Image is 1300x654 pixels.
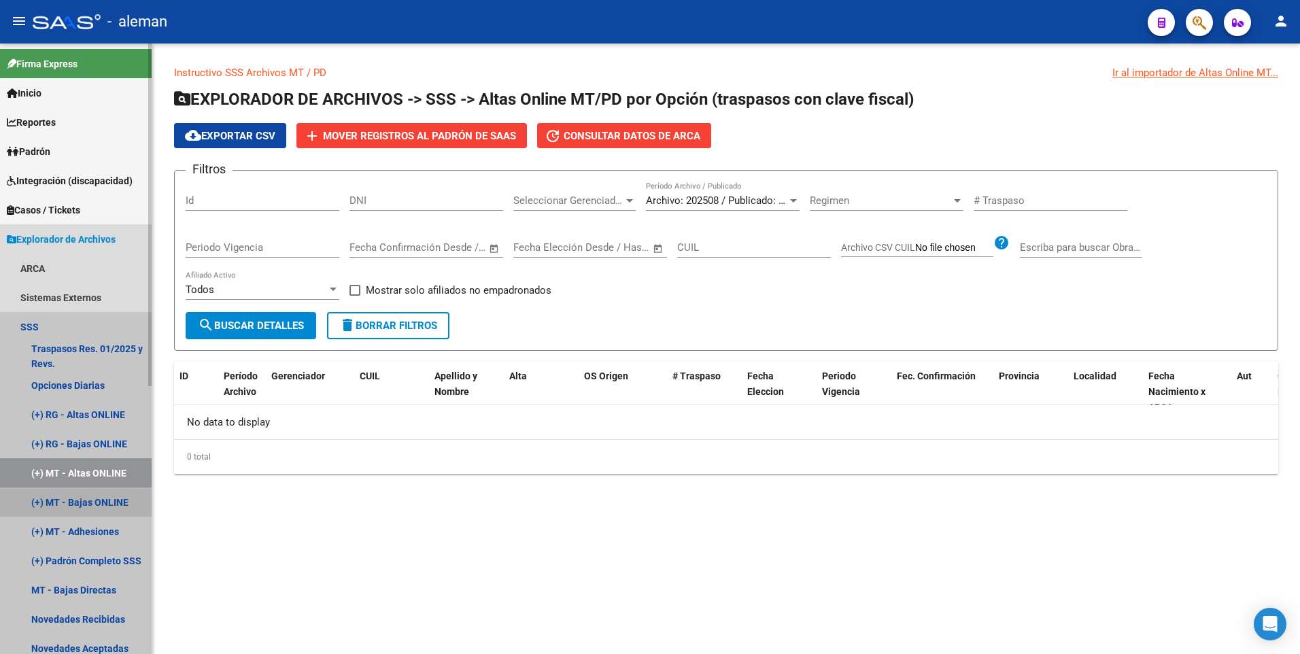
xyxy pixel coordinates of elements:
span: Exportar CSV [185,130,275,142]
span: ID [179,371,188,381]
datatable-header-cell: Localidad [1068,362,1143,421]
div: Ir al importador de Altas Online MT... [1112,65,1278,80]
div: 0 total [174,440,1278,474]
datatable-header-cell: Gerenciador [266,362,354,421]
datatable-header-cell: OS Origen [579,362,667,421]
span: Buscar Detalles [198,320,304,332]
datatable-header-cell: # Traspaso [667,362,742,421]
button: Exportar CSV [174,123,286,148]
datatable-header-cell: CUIL [354,362,429,421]
input: Fecha fin [417,241,483,254]
span: Padrón [7,144,50,159]
div: Open Intercom Messenger [1254,608,1286,640]
span: Fec. Confirmación [897,371,976,381]
span: Apellido y Nombre [434,371,477,397]
span: - aleman [107,7,167,37]
datatable-header-cell: ID [174,362,218,421]
mat-icon: update [545,128,561,144]
mat-icon: search [198,317,214,333]
mat-icon: person [1273,13,1289,29]
span: Periodo Vigencia [822,371,860,397]
datatable-header-cell: Apellido y Nombre [429,362,504,421]
span: OS Origen [584,371,628,381]
button: Consultar datos de ARCA [537,123,711,148]
span: Explorador de Archivos [7,232,116,247]
span: Período Archivo [224,371,258,397]
span: Regimen [810,194,951,207]
span: Inicio [7,86,41,101]
input: Fecha fin [581,241,647,254]
input: Fecha inicio [513,241,568,254]
span: EXPLORADOR DE ARCHIVOS -> SSS -> Altas Online MT/PD por Opción (traspasos con clave fiscal) [174,90,914,109]
span: Archivo CSV CUIL [841,242,915,253]
mat-icon: add [304,128,320,144]
span: Fecha Nacimiento x ARCA [1148,371,1205,413]
button: Mover registros al PADRÓN de SAAS [296,123,527,148]
button: Open calendar [487,241,502,256]
h3: Filtros [186,160,233,179]
span: Mostrar solo afiliados no empadronados [366,282,551,298]
datatable-header-cell: Fecha Eleccion [742,362,817,421]
datatable-header-cell: Período Archivo [218,362,266,421]
span: Fecha Eleccion [747,371,784,397]
datatable-header-cell: Periodo Vigencia [817,362,891,421]
span: Gerenciador [271,371,325,381]
span: Todos [186,283,214,296]
span: Provincia [999,371,1040,381]
datatable-header-cell: Alta [504,362,579,421]
mat-icon: menu [11,13,27,29]
span: CUIL [360,371,380,381]
input: Archivo CSV CUIL [915,242,993,254]
span: Aut [1237,371,1252,381]
span: Firma Express [7,56,78,71]
mat-icon: delete [339,317,356,333]
datatable-header-cell: Fecha Nacimiento x ARCA [1143,362,1231,421]
datatable-header-cell: Fec. Confirmación [891,362,993,421]
a: Instructivo SSS Archivos MT / PD [174,67,326,79]
datatable-header-cell: Provincia [993,362,1068,421]
mat-icon: cloud_download [185,127,201,143]
div: No data to display [174,405,1278,439]
span: Reportes [7,115,56,130]
span: # Traspaso [672,371,721,381]
span: Integración (discapacidad) [7,173,133,188]
mat-icon: help [993,235,1010,251]
button: Borrar Filtros [327,312,449,339]
span: Localidad [1074,371,1116,381]
span: Archivo: 202508 / Publicado: 202507 [646,194,811,207]
span: Consultar datos de ARCA [564,130,700,142]
button: Buscar Detalles [186,312,316,339]
span: Mover registros al PADRÓN de SAAS [323,130,516,142]
span: Seleccionar Gerenciador [513,194,623,207]
datatable-header-cell: Aut [1231,362,1272,421]
button: Open calendar [651,241,666,256]
input: Fecha inicio [349,241,405,254]
span: Casos / Tickets [7,203,80,218]
span: Alta [509,371,527,381]
span: Borrar Filtros [339,320,437,332]
span: Cat. MT [1278,371,1295,397]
